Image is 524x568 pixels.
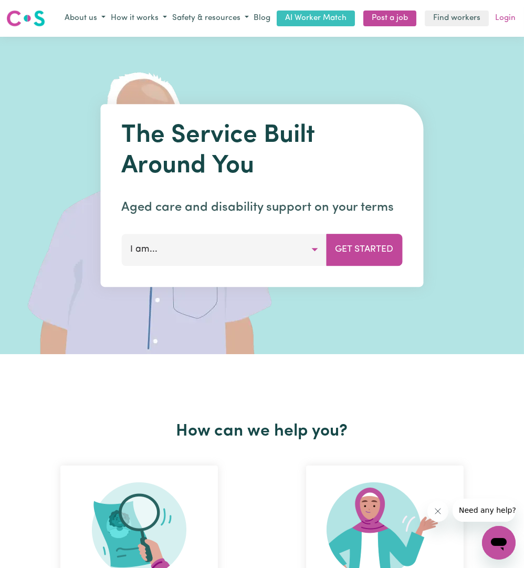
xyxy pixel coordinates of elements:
iframe: Message from company [453,499,516,522]
p: Aged care and disability support on your terms [122,198,403,217]
a: Blog [251,11,273,27]
a: AI Worker Match [277,11,355,27]
button: Get Started [327,234,403,265]
a: Careseekers logo [6,6,45,30]
h2: How can we help you? [16,421,508,441]
span: Need any help? [6,7,64,16]
iframe: Button to launch messaging window [482,526,516,560]
button: I am... [122,234,327,265]
button: Safety & resources [170,10,251,27]
img: Careseekers logo [6,9,45,28]
a: Find workers [425,11,489,27]
iframe: Close message [427,501,448,522]
a: Login [493,11,518,27]
a: Post a job [363,11,416,27]
button: About us [62,10,108,27]
button: How it works [108,10,170,27]
h1: The Service Built Around You [122,121,403,181]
